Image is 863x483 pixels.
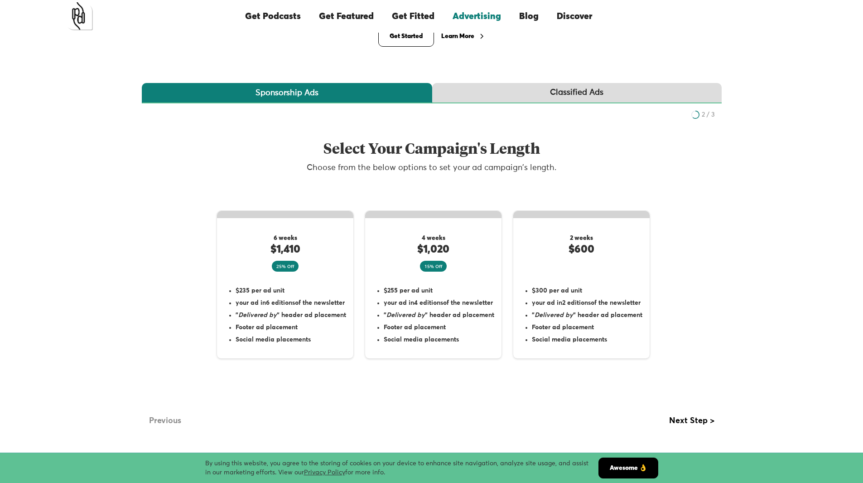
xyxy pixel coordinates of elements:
li: Footer ad placement [384,323,494,332]
strong: $1,020 [417,244,449,255]
h5: 4 weeks [422,234,445,243]
li: " " header ad placement [236,311,346,320]
a: Get Featured [310,1,383,32]
li: Social media placements [532,335,642,344]
a: Discover [548,1,601,32]
li: Social media placements [384,335,494,344]
strong: 6 editions [266,300,295,306]
li: $235 per ad unit [236,286,346,295]
a: Awesome 👌 [598,458,658,478]
a: Blog [510,1,548,32]
div: Sponsorship Ads [256,88,318,98]
em: Delivered by [535,312,573,318]
a: Privacy Policy [304,469,345,476]
li: $255 per ad unit [384,286,494,295]
div: next slide [669,416,722,440]
div: carousel [142,103,722,440]
strong: 4 editions [414,300,443,306]
h5: 6 weeks [274,234,297,243]
form: PD Sponsorship Ad Booking (Choose Dates) [142,103,722,440]
li: Footer ad placement [236,323,346,332]
div: 2 of 3 [142,103,722,428]
em: Delivered by [386,312,425,318]
a: Get Fitted [383,1,444,32]
div: 25% Off [272,261,299,272]
li: Footer ad placement [532,323,642,332]
a: home [65,2,93,30]
div: Previous [149,416,181,425]
a: Advertising [444,1,510,32]
p: Choose from the below options to set your ad campaign's length. [307,162,556,173]
strong: 2 editions [562,300,591,306]
div: Learn More [441,33,474,39]
strong: $1,410 [270,244,300,255]
div: Classified Ads [550,87,603,98]
div: 2 / 3 [702,110,715,119]
li: " " header ad placement [384,311,494,320]
a: Learn More [441,31,485,42]
em: Delivered by [238,312,277,318]
li: Social media placements [236,335,346,344]
a: Get Podcasts [236,1,310,32]
h5: 2 weeks [570,234,593,243]
li: " " header ad placement [532,311,642,320]
li: your ad in of the newsletter [532,298,642,307]
li: $300 per ad unit [532,286,642,295]
strong: Select Your Campaign's Length [323,142,540,157]
li: your ad in of the newsletter [236,298,346,307]
a: Get Started [378,26,434,47]
div: Next Step > [669,416,714,425]
li: your ad in of the newsletter [384,298,494,307]
div: 15% Off [420,261,447,272]
div: previous slide [142,416,181,440]
h3: $600 [569,243,594,256]
div: By using this website, you agree to the storing of cookies on your device to enhance site navigat... [205,459,598,477]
